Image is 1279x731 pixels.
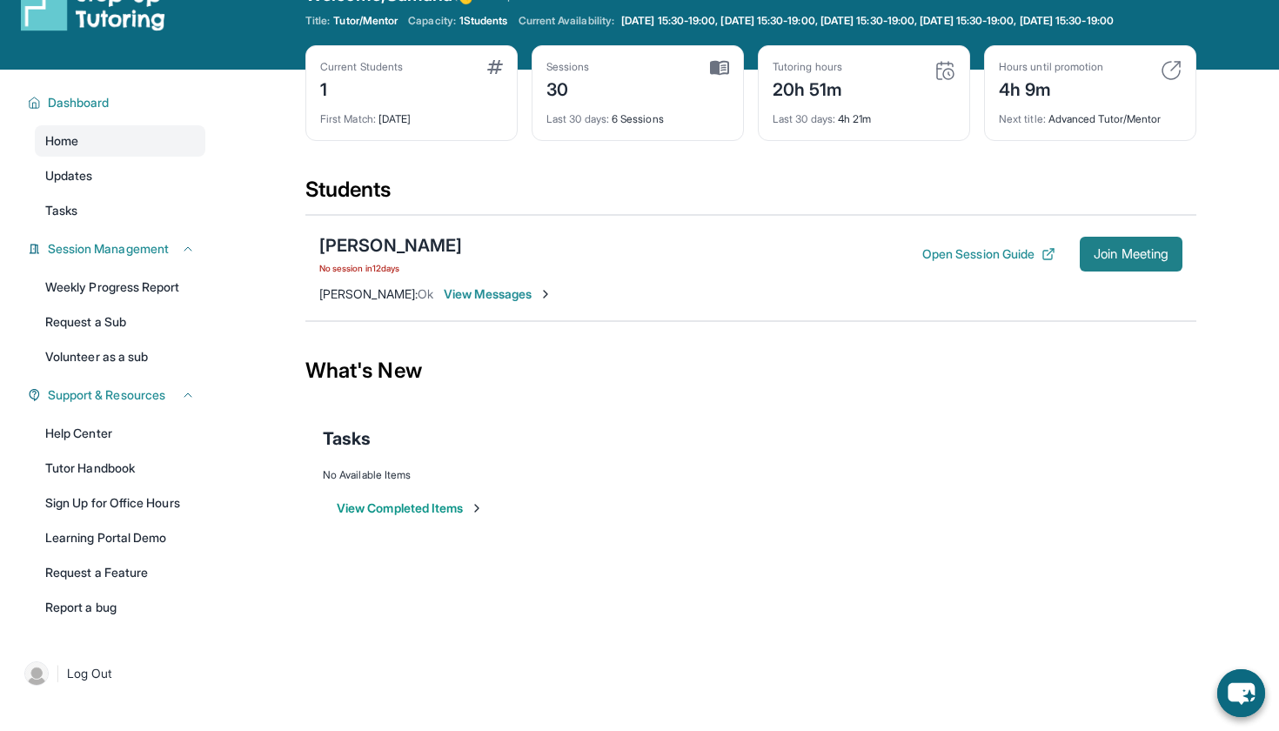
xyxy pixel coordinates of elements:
a: Learning Portal Demo [35,522,205,553]
span: Log Out [67,665,112,682]
span: Current Availability: [519,14,614,28]
span: Title: [305,14,330,28]
div: Students [305,176,1196,214]
div: 30 [546,74,590,102]
img: card [1161,60,1182,81]
span: View Messages [444,285,552,303]
span: Updates [45,167,93,184]
div: Sessions [546,60,590,74]
div: No Available Items [323,468,1179,482]
span: Home [45,132,78,150]
span: Capacity: [408,14,456,28]
a: Help Center [35,418,205,449]
span: Join Meeting [1094,249,1169,259]
img: Chevron-Right [539,287,552,301]
a: Volunteer as a sub [35,341,205,372]
span: Tasks [323,426,371,451]
span: 1 Students [459,14,508,28]
button: Session Management [41,240,195,258]
img: card [934,60,955,81]
button: chat-button [1217,669,1265,717]
span: Dashboard [48,94,110,111]
div: Advanced Tutor/Mentor [999,102,1182,126]
button: Open Session Guide [922,245,1055,263]
a: Weekly Progress Report [35,272,205,303]
a: Sign Up for Office Hours [35,487,205,519]
img: card [487,60,503,74]
a: [DATE] 15:30-19:00, [DATE] 15:30-19:00, [DATE] 15:30-19:00, [DATE] 15:30-19:00, [DATE] 15:30-19:00 [618,14,1117,28]
span: Last 30 days : [773,112,835,125]
a: Request a Feature [35,557,205,588]
a: Home [35,125,205,157]
span: Next title : [999,112,1046,125]
span: First Match : [320,112,376,125]
div: Tutoring hours [773,60,843,74]
a: Updates [35,160,205,191]
div: [PERSON_NAME] [319,233,462,258]
a: |Log Out [17,654,205,693]
div: Current Students [320,60,403,74]
span: [PERSON_NAME] : [319,286,418,301]
span: Support & Resources [48,386,165,404]
span: Tutor/Mentor [333,14,398,28]
img: card [710,60,729,76]
span: No session in 12 days [319,261,462,275]
div: What's New [305,332,1196,409]
button: Join Meeting [1080,237,1182,272]
button: Support & Resources [41,386,195,404]
div: Hours until promotion [999,60,1103,74]
span: [DATE] 15:30-19:00, [DATE] 15:30-19:00, [DATE] 15:30-19:00, [DATE] 15:30-19:00, [DATE] 15:30-19:00 [621,14,1114,28]
div: 20h 51m [773,74,843,102]
img: user-img [24,661,49,686]
button: View Completed Items [337,500,484,517]
span: Ok [418,286,433,301]
a: Request a Sub [35,306,205,338]
span: Session Management [48,240,169,258]
span: | [56,663,60,684]
div: 4h 9m [999,74,1103,102]
a: Tutor Handbook [35,453,205,484]
div: 1 [320,74,403,102]
span: Tasks [45,202,77,219]
button: Dashboard [41,94,195,111]
div: [DATE] [320,102,503,126]
a: Report a bug [35,592,205,623]
div: 6 Sessions [546,102,729,126]
div: 4h 21m [773,102,955,126]
a: Tasks [35,195,205,226]
span: Last 30 days : [546,112,609,125]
